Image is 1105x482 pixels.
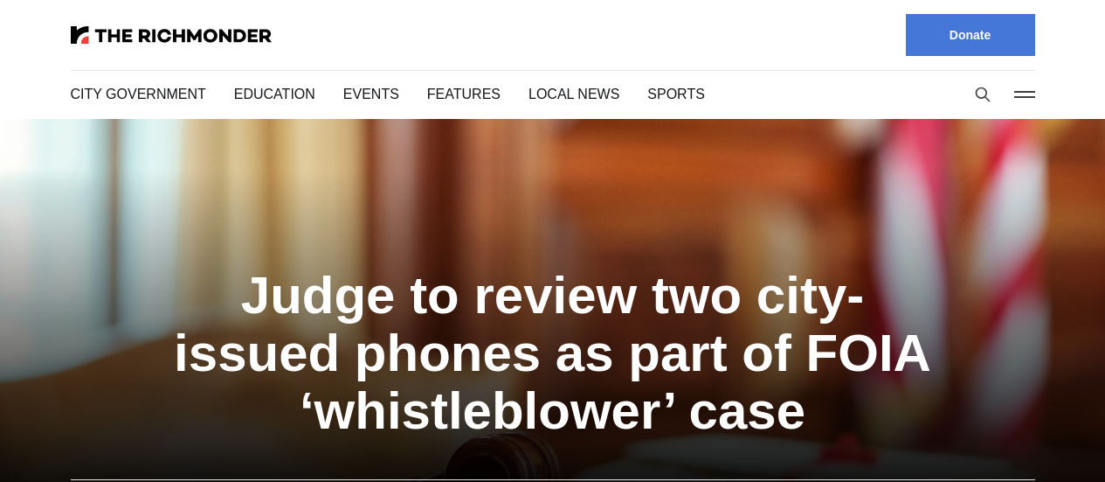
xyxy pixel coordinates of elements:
[970,81,996,108] button: Search this site
[230,84,311,104] a: Education
[71,84,202,104] a: City Government
[418,84,487,104] a: Features
[629,84,682,104] a: Sports
[71,26,272,44] img: The Richmonder
[906,14,1035,56] a: Donate
[515,84,601,104] a: Local News
[339,84,390,104] a: Events
[207,259,899,448] a: Judge to review two city-issued phones as part of FOIA ‘whistleblower’ case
